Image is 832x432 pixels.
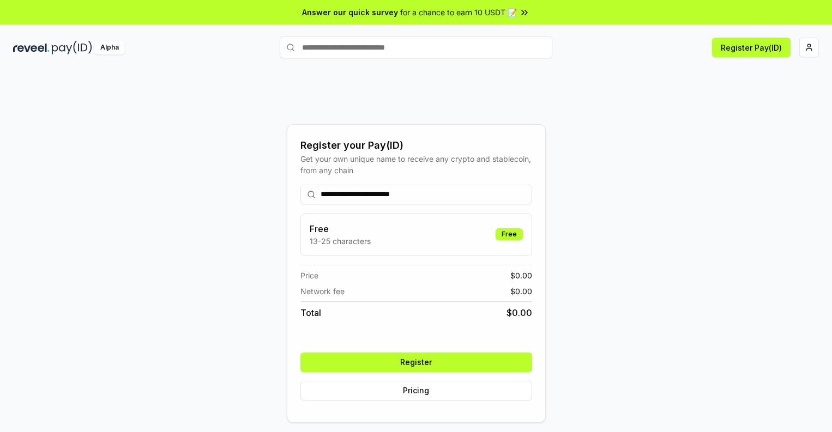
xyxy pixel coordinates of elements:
[300,352,532,372] button: Register
[496,228,523,240] div: Free
[507,306,532,319] span: $ 0.00
[400,7,517,18] span: for a chance to earn 10 USDT 📝
[300,381,532,400] button: Pricing
[310,235,371,247] p: 13-25 characters
[300,306,321,319] span: Total
[300,285,345,297] span: Network fee
[510,285,532,297] span: $ 0.00
[712,38,791,57] button: Register Pay(ID)
[302,7,398,18] span: Answer our quick survey
[94,41,125,54] div: Alpha
[13,41,50,54] img: reveel_dark
[510,270,532,281] span: $ 0.00
[300,138,532,153] div: Register your Pay(ID)
[52,41,92,54] img: pay_id
[300,270,318,281] span: Price
[300,153,532,176] div: Get your own unique name to receive any crypto and stablecoin, from any chain
[310,222,371,235] h3: Free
